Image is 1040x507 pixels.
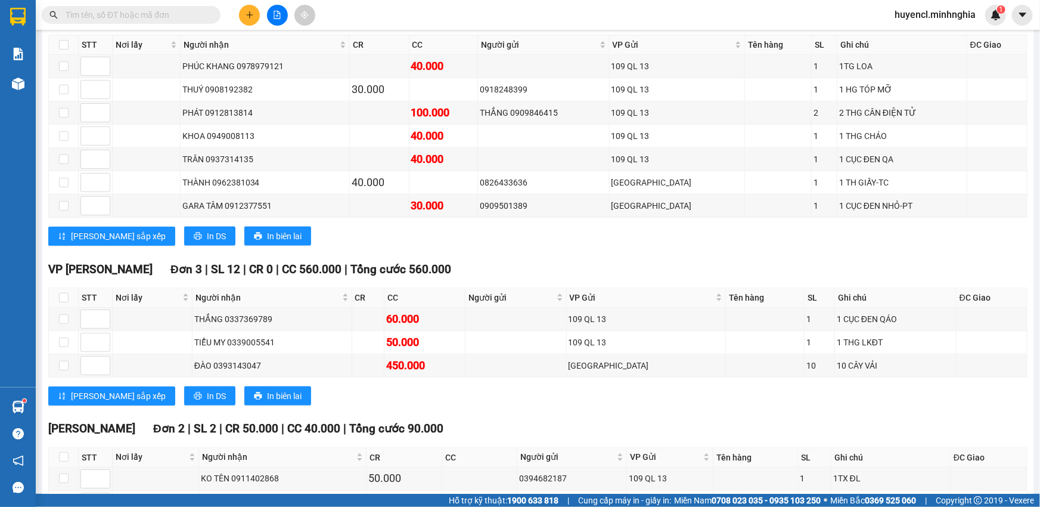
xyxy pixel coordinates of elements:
div: KHOA 0949008113 [182,129,348,143]
span: | [344,262,347,276]
span: copyright [974,496,982,505]
input: Tìm tên, số ĐT hoặc mã đơn [66,8,206,21]
span: | [276,262,279,276]
button: aim [294,5,315,26]
th: ĐC Giao [957,288,1027,308]
div: PHÚC KHANG 0978979121 [182,60,348,73]
span: | [219,422,222,436]
div: 109 QL 13 [611,60,743,73]
td: 109 QL 13 [567,308,727,331]
div: 1 CỤC ĐEN QA [839,153,965,166]
th: Tên hàng [745,35,812,55]
div: 30.000 [352,81,406,98]
div: 1 [814,83,835,96]
span: Đơn 2 [153,422,185,436]
span: Người gửi [520,451,614,464]
span: | [343,422,346,436]
div: 100.000 [411,104,476,121]
th: ĐC Giao [951,448,1027,468]
button: printerIn biên lai [244,227,311,246]
span: printer [194,232,202,242]
div: 450.000 [386,357,463,374]
div: 1 [814,129,835,143]
div: 1 [806,313,833,326]
div: [GEOGRAPHIC_DATA] [611,176,743,189]
div: 1 [800,472,829,486]
th: Ghi chú [835,288,957,308]
span: CC 560.000 [282,262,342,276]
span: Người gửi [468,291,554,304]
span: Miền Nam [674,494,821,507]
div: THUÝ 0908192382 [182,83,348,96]
div: 109 QL 13 [611,83,743,96]
th: CC [409,35,478,55]
span: plus [246,11,254,19]
span: VP Gửi [613,38,732,51]
span: VP [PERSON_NAME] [48,262,153,276]
span: Đơn 3 [170,262,202,276]
img: warehouse-icon [12,78,24,90]
span: search [49,11,58,19]
span: caret-down [1017,10,1028,20]
div: THẮNG 0337369789 [194,313,350,326]
td: 109 QL 13 [610,125,745,148]
th: Tên hàng [713,448,799,468]
div: 1TX ĐL [833,472,948,486]
div: TRÂN 0937314135 [182,153,348,166]
span: Tổng cước 90.000 [349,422,443,436]
div: 40.000 [352,174,406,191]
th: CR [352,288,385,308]
span: Người gửi [481,38,597,51]
span: SL 2 [194,422,216,436]
div: 0394682187 [519,472,625,486]
div: PHÁT 0912813814 [182,106,348,119]
th: SL [805,288,835,308]
th: STT [79,35,113,55]
div: 1 [814,60,835,73]
img: icon-new-feature [991,10,1001,20]
div: 1 THG CHÁO [839,129,965,143]
td: Sài Gòn [610,194,745,218]
span: sort-ascending [58,232,66,242]
div: 1 TH GIẤY-TC [839,176,965,189]
td: Sài Gòn [567,354,727,378]
button: plus [239,5,260,26]
div: THÀNH 0962381034 [182,176,348,189]
span: | [567,494,569,507]
span: CR 50.000 [225,422,278,436]
img: warehouse-icon [12,401,24,413]
span: CR 0 [249,262,273,276]
div: 50.000 [386,334,463,351]
span: In DS [207,389,226,403]
img: solution-icon [12,48,24,60]
td: 109 QL 13 [610,101,745,125]
span: 1 [999,5,1003,14]
div: 40.000 [411,58,476,75]
th: CC [384,288,465,308]
th: CR [350,35,409,55]
div: 0826433636 [480,176,607,189]
th: STT [79,288,113,308]
div: 2 THG CÂN ĐIỆN TỬ [839,106,965,119]
span: [PERSON_NAME] sắp xếp [71,389,166,403]
span: Cung cấp máy in - giấy in: [578,494,671,507]
th: CR [367,448,442,468]
span: | [205,262,208,276]
div: 1 HG TÓP MỠ [839,83,965,96]
span: huyencl.minhnghia [885,7,985,22]
div: 1 CỤC ĐEN NHỎ-PT [839,199,965,212]
div: 2 [814,106,835,119]
div: 10 CÂY VẢI [837,359,954,372]
th: Ghi chú [837,35,967,55]
div: KO TÊN 0911402868 [201,472,365,486]
span: [PERSON_NAME] [48,422,135,436]
div: ĐÀO 0393143047 [194,359,350,372]
th: CC [442,448,518,468]
button: printerIn DS [184,387,235,406]
th: Ghi chú [831,448,951,468]
span: Nơi lấy [116,451,187,464]
div: 109 QL 13 [629,472,711,486]
div: 109 QL 13 [569,336,724,349]
span: Nơi lấy [116,38,168,51]
div: 60.000 [386,311,463,327]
